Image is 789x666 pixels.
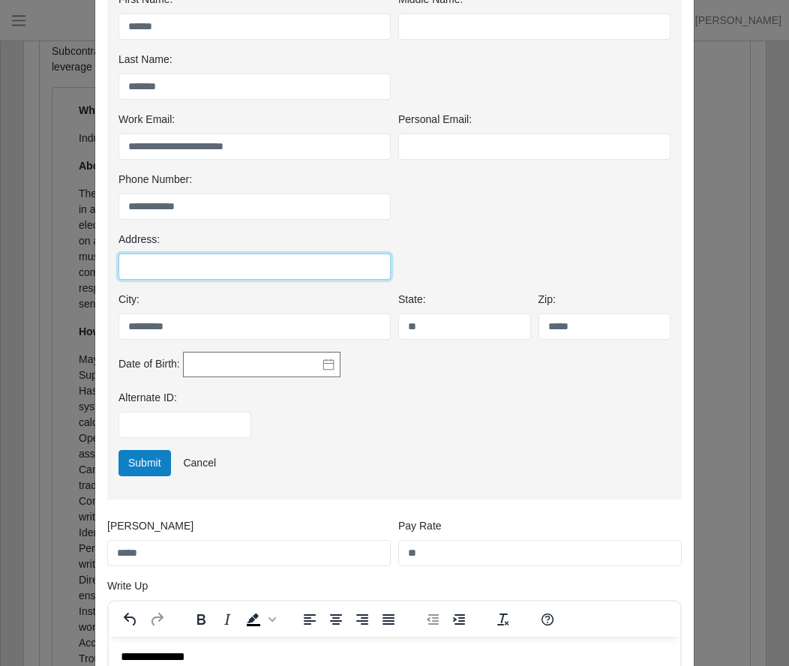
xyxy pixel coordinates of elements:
button: Bold [188,609,214,630]
button: Align center [323,609,349,630]
button: Italic [214,609,240,630]
label: Write Up [107,578,148,594]
label: Phone Number: [118,172,192,187]
label: City: [118,292,139,307]
button: Redo [144,609,169,630]
label: Zip: [538,292,556,307]
label: Alternate ID: [118,390,177,406]
button: Align right [349,609,375,630]
label: Pay Rate [398,518,442,534]
label: State: [398,292,426,307]
button: Increase indent [446,609,472,630]
a: Cancel [173,450,226,476]
button: Align left [297,609,322,630]
label: Date of Birth: [118,356,180,372]
button: Submit [118,450,171,476]
label: Address: [118,232,160,247]
button: Clear formatting [490,609,516,630]
label: Personal Email: [398,112,472,127]
label: Work Email: [118,112,175,127]
div: Background color Black [241,609,278,630]
button: Decrease indent [420,609,445,630]
button: Help [535,609,560,630]
label: [PERSON_NAME] [107,518,193,534]
body: Rich Text Area. Press ALT-0 for help. [12,12,559,488]
label: Last Name: [118,52,172,67]
button: Undo [118,609,143,630]
button: Justify [376,609,401,630]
